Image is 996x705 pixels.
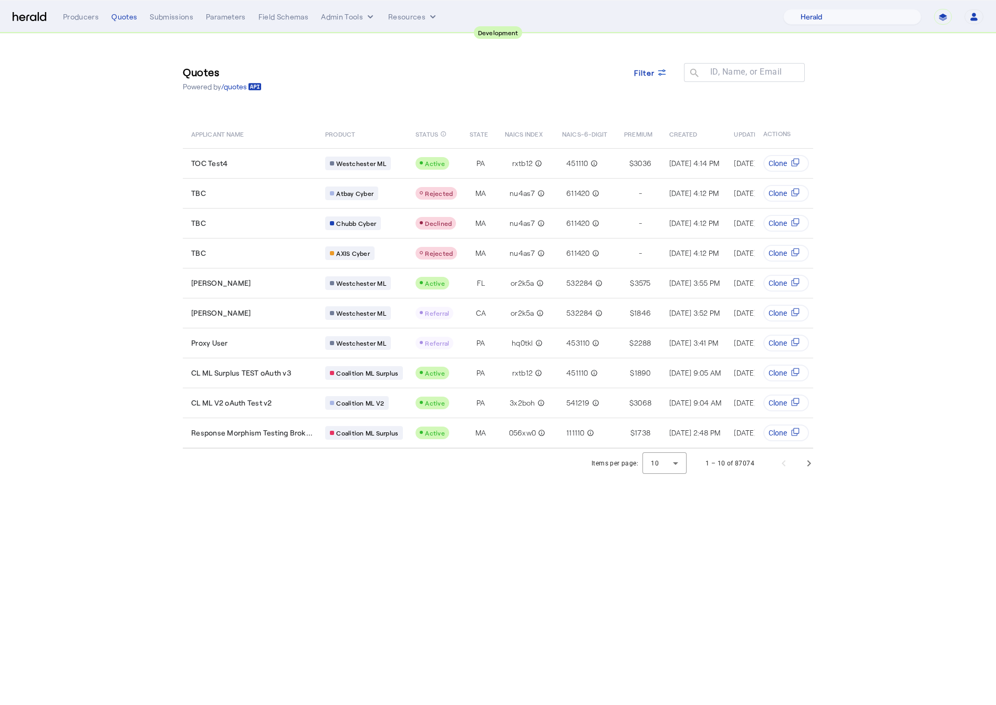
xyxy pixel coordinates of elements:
mat-icon: info_outline [536,428,545,438]
span: [DATE] 4:12 PM [669,248,719,257]
span: CA [476,308,486,318]
span: NAICS-6-DIGIT [562,128,607,139]
span: [DATE] 2:52 PM [734,428,785,437]
span: MA [475,248,486,258]
span: [DATE] 4:14 PM [734,159,784,168]
span: PA [476,158,485,169]
div: Producers [63,12,99,22]
span: FL [477,278,485,288]
mat-icon: info_outline [440,128,447,140]
span: $ [630,278,634,288]
mat-icon: info_outline [585,428,594,438]
mat-icon: info_outline [590,188,599,199]
span: Clone [769,338,787,348]
span: TBC [191,218,206,229]
mat-icon: info_outline [588,158,598,169]
button: Clone [763,155,809,172]
span: rxtb12 [512,368,533,378]
mat-icon: info_outline [533,158,542,169]
button: Filter [626,63,676,82]
span: nu4as7 [510,218,535,229]
button: internal dropdown menu [321,12,376,22]
span: Active [425,160,445,167]
span: Active [425,369,445,377]
span: STATUS [416,128,438,139]
span: Clone [769,398,787,408]
button: Clone [763,335,809,351]
span: Westchester ML [336,159,386,168]
span: Westchester ML [336,339,386,347]
span: 611420 [566,248,590,258]
span: - [639,248,642,258]
span: APPLICANT NAME [191,128,244,139]
span: Atbay Cyber [336,189,373,198]
span: [DATE] 3:41 PM [669,338,719,347]
span: [DATE] 9:04 AM [669,398,722,407]
span: MA [475,428,486,438]
span: - [639,218,642,229]
span: 611420 [566,218,590,229]
span: PA [476,398,485,408]
span: $ [629,398,634,408]
button: Clone [763,185,809,202]
a: /quotes [221,81,262,92]
span: 3575 [635,278,651,288]
span: Referral [425,339,449,347]
span: Active [425,399,445,407]
mat-icon: info_outline [590,338,599,348]
span: Westchester ML [336,309,386,317]
span: PRODUCT [325,128,355,139]
span: Active [425,429,445,437]
span: Clone [769,158,787,169]
span: [DATE] 3:52 PM [669,308,720,317]
span: or2k5a [511,308,534,318]
span: [DATE] 4:13 PM [734,189,784,198]
span: MA [475,188,486,199]
mat-label: ID, Name, or Email [710,67,782,77]
span: Westchester ML [336,279,386,287]
span: Clone [769,248,787,258]
div: Development [474,26,523,39]
span: Clone [769,308,787,318]
span: TBC [191,248,206,258]
span: [DATE] 4:12 PM [734,248,784,257]
span: Filter [634,67,655,78]
span: nu4as7 [510,248,535,258]
span: UPDATED [734,128,762,139]
span: Referral [425,309,449,317]
span: Clone [769,428,787,438]
button: Clone [763,215,809,232]
h3: Quotes [183,65,262,79]
span: 3068 [634,398,651,408]
span: Clone [769,218,787,229]
span: PA [476,338,485,348]
span: nu4as7 [510,188,535,199]
button: Clone [763,395,809,411]
span: $ [630,428,635,438]
span: $ [629,158,634,169]
span: Chubb Cyber [336,219,376,227]
span: Active [425,279,445,287]
th: ACTIONS [755,119,814,148]
mat-icon: info_outline [533,338,543,348]
mat-icon: info_outline [593,278,603,288]
span: 451110 [566,368,588,378]
span: 541219 [566,398,590,408]
span: [DATE] 9:08 AM [734,398,786,407]
button: Next page [796,451,822,476]
div: Field Schemas [258,12,309,22]
mat-icon: info_outline [535,188,545,199]
div: Parameters [206,12,246,22]
span: [PERSON_NAME] [191,278,251,288]
span: 1846 [634,308,651,318]
span: CL ML V2 oAuth Test v2 [191,398,272,408]
span: Clone [769,278,787,288]
span: TOC Test4 [191,158,227,169]
span: 2288 [634,338,651,348]
span: Rejected [425,190,453,197]
button: Clone [763,365,809,381]
span: 532284 [566,278,593,288]
span: 056xw0 [509,428,536,438]
span: Proxy User [191,338,228,348]
span: [DATE] 9:05 AM [669,368,721,377]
